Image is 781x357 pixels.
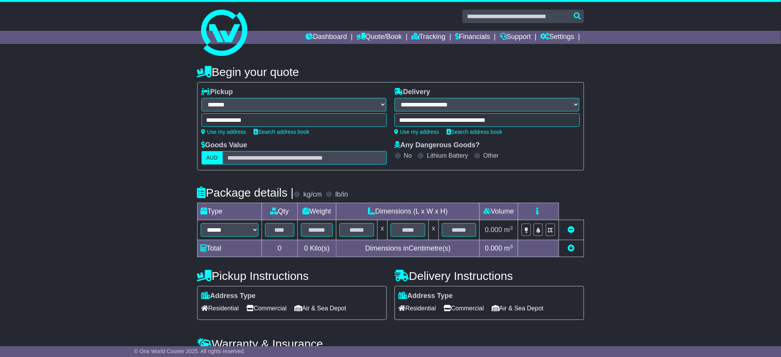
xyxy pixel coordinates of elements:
td: Qty [262,203,297,220]
td: Weight [297,203,336,220]
a: Remove this item [568,226,575,234]
td: 0 [262,240,297,257]
h4: Pickup Instructions [197,269,387,282]
h4: Delivery Instructions [395,269,584,282]
a: Dashboard [306,31,347,44]
sup: 3 [510,225,513,231]
td: Kilo(s) [297,240,336,257]
a: Settings [541,31,574,44]
label: Lithium Battery [427,152,468,159]
label: Address Type [399,292,453,300]
span: Air & Sea Depot [294,302,346,314]
sup: 3 [510,244,513,249]
span: 0.000 [485,244,502,252]
a: Quote/Book [356,31,402,44]
label: No [404,152,412,159]
span: m [504,226,513,234]
td: Dimensions in Centimetre(s) [336,240,480,257]
label: Delivery [395,88,430,96]
a: Tracking [411,31,445,44]
span: © One World Courier 2025. All rights reserved. [134,348,245,354]
span: Commercial [247,302,287,314]
span: Residential [202,302,239,314]
td: Total [197,240,262,257]
td: x [378,220,388,240]
span: 0.000 [485,226,502,234]
span: Commercial [444,302,484,314]
a: Financials [455,31,490,44]
h4: Begin your quote [197,66,584,78]
label: AUD [202,151,223,165]
label: Other [484,152,499,159]
a: Use my address [395,129,439,135]
span: 0 [304,244,308,252]
a: Search address book [254,129,309,135]
span: Air & Sea Depot [492,302,544,314]
td: x [428,220,438,240]
label: Pickup [202,88,233,96]
td: Type [197,203,262,220]
h4: Package details | [197,186,294,199]
td: Dimensions (L x W x H) [336,203,480,220]
label: Any Dangerous Goods? [395,141,480,150]
h4: Warranty & Insurance [197,337,584,350]
span: Residential [399,302,436,314]
label: kg/cm [303,190,322,199]
a: Add new item [568,244,575,252]
label: lb/in [335,190,348,199]
label: Goods Value [202,141,247,150]
td: Volume [480,203,518,220]
a: Search address book [447,129,502,135]
a: Use my address [202,129,246,135]
label: Address Type [202,292,256,300]
a: Support [500,31,531,44]
span: m [504,244,513,252]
